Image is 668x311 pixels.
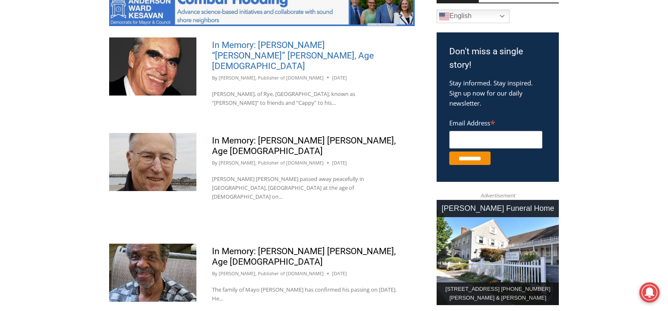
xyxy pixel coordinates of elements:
[212,175,399,201] p: [PERSON_NAME] [PERSON_NAME] passed away peacefully in [GEOGRAPHIC_DATA], [GEOGRAPHIC_DATA] at the...
[332,270,347,277] time: [DATE]
[109,133,196,191] img: Obituary - Robert Joseph Sweeney
[212,246,396,267] a: In Memory: [PERSON_NAME] [PERSON_NAME], Age [DEMOGRAPHIC_DATA]
[219,159,324,166] a: [PERSON_NAME], Publisher of [DOMAIN_NAME]
[439,11,449,21] img: en
[220,84,391,103] span: Intern @ [DOMAIN_NAME]
[0,84,122,105] a: [PERSON_NAME] Read Sanctuary Fall Fest: [DATE]
[7,85,108,104] h4: [PERSON_NAME] Read Sanctuary Fall Fest: [DATE]
[437,200,559,217] div: [PERSON_NAME] Funeral Home
[212,40,374,71] a: In Memory: [PERSON_NAME] “[PERSON_NAME]” [PERSON_NAME], Age [DEMOGRAPHIC_DATA]
[332,159,347,167] time: [DATE]
[203,82,408,105] a: Intern @ [DOMAIN_NAME]
[437,282,559,305] div: [STREET_ADDRESS] [PHONE_NUMBER] [PERSON_NAME] & [PERSON_NAME]
[213,0,398,82] div: "We would have speakers with experience in local journalism speak to us about their experiences a...
[212,159,217,167] span: By
[212,90,399,107] p: [PERSON_NAME], of Rye, [GEOGRAPHIC_DATA], known as “[PERSON_NAME]” to friends and “Cappy” to his…
[449,78,546,108] p: Stay informed. Stay inspired. Sign up now for our daily newsletter.
[219,270,324,276] a: [PERSON_NAME], Publisher of [DOMAIN_NAME]
[212,285,399,303] p: The family of Mayo [PERSON_NAME] has confirmed his passing on [DATE]. He…
[109,244,196,302] img: Obituary - Mayo Peter Bartlett
[212,270,217,277] span: By
[449,45,546,72] h3: Don't miss a single story!
[449,114,542,130] label: Email Address
[88,80,92,88] div: 6
[437,10,510,23] a: English
[212,136,396,156] a: In Memory: [PERSON_NAME] [PERSON_NAME], Age [DEMOGRAPHIC_DATA]
[88,24,118,77] div: Two by Two Animal Haven & The Nature Company: The Wild World of Animals
[472,191,523,199] span: Advertisement
[219,74,324,81] a: [PERSON_NAME], Publisher of [DOMAIN_NAME]
[94,80,96,88] div: /
[212,74,217,82] span: By
[332,74,347,82] time: [DATE]
[98,80,102,88] div: 6
[109,37,196,96] img: Obituary - John Heffernan -2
